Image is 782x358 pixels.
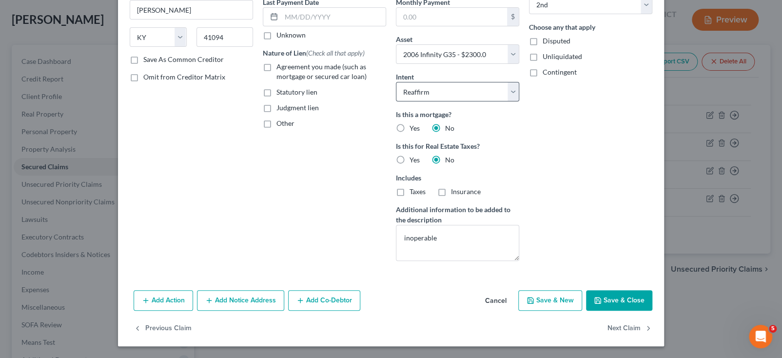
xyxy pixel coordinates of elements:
[130,0,253,19] input: Enter city...
[518,290,582,311] button: Save & New
[445,124,454,132] span: No
[263,48,365,58] label: Nature of Lien
[543,37,570,45] span: Disputed
[276,119,294,127] span: Other
[529,22,652,32] label: Choose any that apply
[410,124,420,132] span: Yes
[143,55,224,64] label: Save As Common Creditor
[769,325,777,333] span: 5
[396,72,414,82] label: Intent
[143,73,225,81] span: Omit from Creditor Matrix
[396,173,519,183] label: Includes
[276,30,306,40] label: Unknown
[396,109,519,119] label: Is this a mortgage?
[543,68,577,76] span: Contingent
[396,8,507,26] input: 0.00
[276,88,317,96] span: Statutory lien
[288,290,360,311] button: Add Co-Debtor
[607,318,652,339] button: Next Claim
[451,187,481,196] span: Insurance
[197,290,284,311] button: Add Notice Address
[507,8,519,26] div: $
[410,156,420,164] span: Yes
[134,318,192,339] button: Previous Claim
[276,103,319,112] span: Judgment lien
[543,52,582,60] span: Unliquidated
[445,156,454,164] span: No
[586,290,652,311] button: Save & Close
[134,290,193,311] button: Add Action
[396,141,519,151] label: Is this for Real Estate Taxes?
[396,35,412,43] span: Asset
[276,62,367,80] span: Agreement you made (such as mortgage or secured car loan)
[306,49,365,57] span: (Check all that apply)
[410,187,426,196] span: Taxes
[477,291,514,311] button: Cancel
[281,8,386,26] input: MM/DD/YYYY
[396,204,519,225] label: Additional information to be added to the description
[196,27,254,47] input: Enter zip...
[749,325,772,348] iframe: Intercom live chat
